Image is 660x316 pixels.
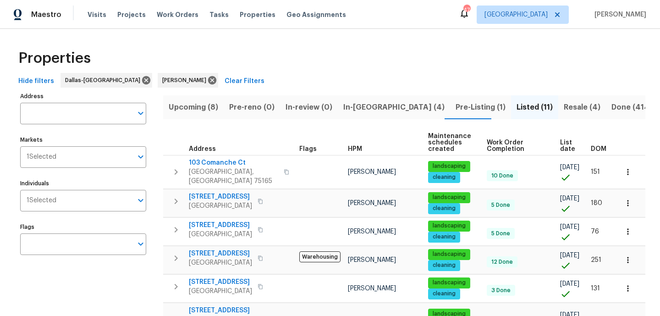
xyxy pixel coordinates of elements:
[564,101,600,114] span: Resale (4)
[189,287,252,296] span: [GEOGRAPHIC_DATA]
[488,258,517,266] span: 12 Done
[157,10,198,19] span: Work Orders
[20,94,146,99] label: Address
[488,230,514,238] span: 5 Done
[189,146,216,152] span: Address
[348,200,396,206] span: [PERSON_NAME]
[343,101,445,114] span: In-[GEOGRAPHIC_DATA] (4)
[484,10,548,19] span: [GEOGRAPHIC_DATA]
[560,281,579,287] span: [DATE]
[429,194,469,201] span: landscaping
[299,251,341,262] span: Warehousing
[560,195,579,202] span: [DATE]
[428,133,471,152] span: Maintenance schedules created
[591,285,600,292] span: 131
[591,10,646,19] span: [PERSON_NAME]
[591,200,602,206] span: 180
[189,167,278,186] span: [GEOGRAPHIC_DATA], [GEOGRAPHIC_DATA] 75165
[348,257,396,263] span: [PERSON_NAME]
[591,257,601,263] span: 251
[429,173,459,181] span: cleaning
[18,76,54,87] span: Hide filters
[65,76,144,85] span: Dallas-[GEOGRAPHIC_DATA]
[463,6,470,15] div: 47
[31,10,61,19] span: Maestro
[488,201,514,209] span: 5 Done
[560,252,579,259] span: [DATE]
[286,10,346,19] span: Geo Assignments
[189,192,252,201] span: [STREET_ADDRESS]
[429,261,459,269] span: cleaning
[429,205,459,212] span: cleaning
[189,258,252,267] span: [GEOGRAPHIC_DATA]
[560,139,575,152] span: List date
[591,146,606,152] span: DOM
[189,221,252,230] span: [STREET_ADDRESS]
[209,11,229,18] span: Tasks
[20,224,146,230] label: Flags
[488,287,514,294] span: 3 Done
[18,54,91,63] span: Properties
[189,249,252,258] span: [STREET_ADDRESS]
[591,228,599,235] span: 76
[189,158,278,167] span: 103 Comanche Ct
[134,107,147,120] button: Open
[429,290,459,298] span: cleaning
[229,101,275,114] span: Pre-reno (0)
[591,169,600,175] span: 151
[27,197,56,205] span: 1 Selected
[488,172,517,180] span: 10 Done
[20,181,146,186] label: Individuals
[134,150,147,163] button: Open
[134,194,147,207] button: Open
[560,224,579,230] span: [DATE]
[158,73,218,88] div: [PERSON_NAME]
[189,277,252,287] span: [STREET_ADDRESS]
[348,146,362,152] span: HPM
[429,162,469,170] span: landscaping
[429,233,459,241] span: cleaning
[189,201,252,211] span: [GEOGRAPHIC_DATA]
[348,228,396,235] span: [PERSON_NAME]
[60,73,152,88] div: Dallas-[GEOGRAPHIC_DATA]
[134,238,147,250] button: Open
[20,137,146,143] label: Markets
[286,101,332,114] span: In-review (0)
[27,153,56,161] span: 1 Selected
[517,101,553,114] span: Listed (11)
[169,101,218,114] span: Upcoming (8)
[348,169,396,175] span: [PERSON_NAME]
[429,250,469,258] span: landscaping
[189,230,252,239] span: [GEOGRAPHIC_DATA]
[225,76,264,87] span: Clear Filters
[240,10,275,19] span: Properties
[560,164,579,171] span: [DATE]
[299,146,317,152] span: Flags
[88,10,106,19] span: Visits
[429,279,469,287] span: landscaping
[429,222,469,230] span: landscaping
[162,76,210,85] span: [PERSON_NAME]
[221,73,268,90] button: Clear Filters
[348,285,396,292] span: [PERSON_NAME]
[15,73,58,90] button: Hide filters
[611,101,652,114] span: Done (414)
[189,306,278,315] span: [STREET_ADDRESS]
[117,10,146,19] span: Projects
[456,101,506,114] span: Pre-Listing (1)
[487,139,544,152] span: Work Order Completion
